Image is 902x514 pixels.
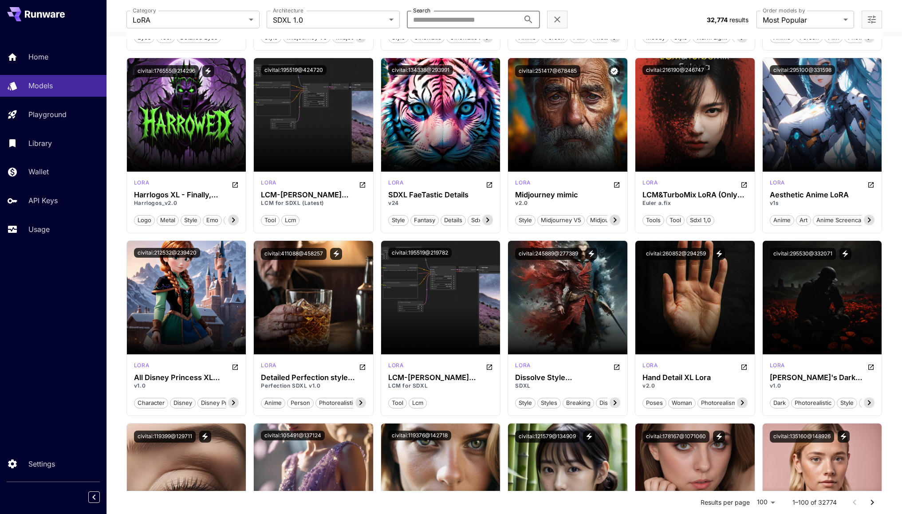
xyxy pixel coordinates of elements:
[134,373,239,382] div: All Disney Princess XL LoRA Model from Ralph Breaks the Internet
[468,214,515,226] button: sdxl style lora
[261,216,279,225] span: tool
[134,397,168,408] button: character
[133,15,245,25] span: LoRA
[88,491,100,503] button: Collapse sidebar
[133,7,156,14] label: Category
[515,191,620,199] h3: Midjourney mimic
[134,248,200,258] button: civitai:212532@239420
[134,214,155,226] button: logo
[642,65,708,75] button: civitai:216190@246747
[687,216,714,225] span: sdxl 1,0
[410,214,439,226] button: fantasy
[134,373,239,382] h3: All Disney Princess XL [PERSON_NAME] Model from [PERSON_NAME] Breaks the Internet
[713,248,725,260] button: View trigger words
[770,361,785,369] p: lora
[596,399,626,408] span: dissolve
[813,214,868,226] button: anime screencap
[859,397,901,408] button: photography
[388,373,493,382] h3: LCM-[PERSON_NAME] Weights - Stable Diffusion Acceleration Module
[642,361,658,372] div: SDXL 1.0
[388,214,409,226] button: style
[867,361,874,372] button: Open in CivitAI
[770,431,834,443] button: civitai:135160@148926
[770,399,789,408] span: dark
[552,14,563,25] button: Clear filters (2)
[701,498,750,507] p: Results per page
[770,199,875,207] p: v1s
[763,7,805,14] label: Order models by
[770,179,785,189] div: SDXL 1.0
[642,373,748,382] h3: Hand Detail XL Lora
[686,214,714,226] button: sdxl 1,0
[666,216,684,225] span: tool
[197,397,248,408] button: disney princess
[770,214,794,226] button: anime
[388,191,493,199] h3: SDXL FaeTastic Details
[288,399,313,408] span: person
[585,248,597,260] button: View trigger words
[515,361,530,372] div: SDXL 1.0
[261,361,276,369] p: lora
[199,431,211,443] button: View trigger words
[134,361,149,372] div: SDXL 1.0
[613,179,620,189] button: Open in CivitAI
[837,397,857,408] button: style
[134,179,149,187] p: lora
[411,216,438,225] span: fantasy
[642,191,748,199] h3: LCM&TurboMix LoRA (Only 12MB, 8-step sampling Effect is superior to using LCM or Turbo alone!)
[273,7,303,14] label: Architecture
[642,214,664,226] button: tools
[515,382,620,390] p: SDXL
[770,373,875,382] h3: [PERSON_NAME]'s Dark Atmospheric Contrast - SDXL
[796,216,811,225] span: art
[28,51,48,62] p: Home
[613,361,620,372] button: Open in CivitAI
[486,179,493,189] button: Open in CivitAI
[713,431,725,443] button: View trigger words
[134,179,149,189] div: SDXL 1.0
[642,382,748,390] p: v2.0
[157,216,178,225] span: metal
[707,16,728,24] span: 32,774
[515,373,620,382] div: Dissolve Style [FLUX+SDXL+SD1.5]
[330,248,342,260] button: View trigger words
[596,397,626,408] button: dissolve
[388,361,403,369] p: lora
[867,14,877,25] button: Open more filters
[753,496,778,509] div: 100
[134,361,149,369] p: lora
[791,397,835,408] button: photorealistic
[388,397,407,408] button: tool
[282,216,299,225] span: lcm
[515,397,536,408] button: style
[468,216,515,225] span: sdxl style lora
[642,361,658,369] p: lora
[698,399,740,408] span: photorealism
[198,399,248,408] span: disney princess
[157,214,179,226] button: metal
[261,373,366,382] h3: Detailed Perfection style (Hands + Feet + Face + Body + All in one) XL + F1D + SD1.5 + Pony
[389,216,408,225] span: style
[515,65,580,77] button: civitai:251417@678485
[224,216,242,225] span: text
[134,399,168,408] span: character
[538,399,560,408] span: styles
[839,248,851,260] button: View trigger words
[838,431,850,443] button: View trigger words
[537,397,561,408] button: styles
[202,65,214,77] button: View trigger words
[770,191,875,199] div: Aesthetic Anime LoRA
[261,199,366,207] p: LCM for SDXL (Latest)
[281,214,299,226] button: lcm
[537,214,585,226] button: midjourney v5
[134,199,239,207] p: Harrlogos_v2.0
[792,498,837,507] p: 1–100 of 32774
[28,166,49,177] p: Wallet
[224,214,242,226] button: text
[770,397,789,408] button: dark
[770,65,835,75] button: civitai:295100@331598
[261,248,327,260] button: civitai:411088@458257
[413,7,430,14] label: Search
